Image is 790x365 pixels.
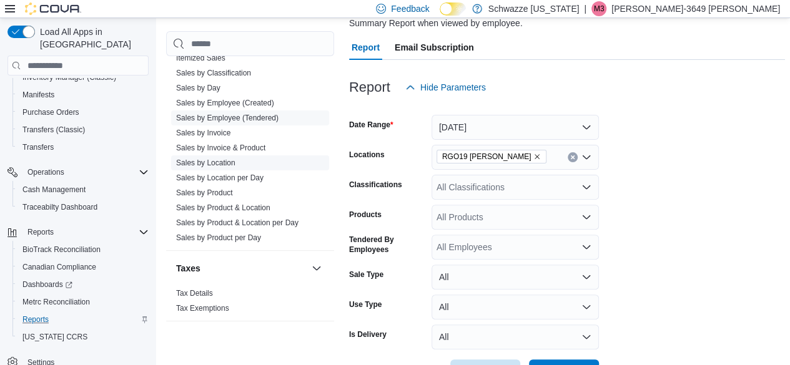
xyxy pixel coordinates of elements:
span: Sales by Location [176,158,235,168]
button: Operations [2,163,154,181]
button: All [432,294,599,319]
a: Traceabilty Dashboard [17,200,102,215]
a: Cash Management [17,182,91,197]
span: BioTrack Reconciliation [17,242,149,257]
span: Manifests [22,90,54,100]
p: Schwazze [US_STATE] [488,1,580,16]
button: Remove RGO19 Hobbs from selection in this group [533,153,541,160]
span: Tax Exemptions [176,303,229,313]
img: Cova [25,2,81,15]
span: M3 [594,1,605,16]
span: Sales by Day [176,83,220,93]
button: Reports [22,225,59,240]
span: RGO19 [PERSON_NAME] [442,150,531,163]
span: [US_STATE] CCRS [22,332,87,342]
label: Is Delivery [349,329,387,339]
span: Hide Parameters [420,81,486,94]
span: Operations [22,165,149,180]
span: Dashboards [17,277,149,292]
button: Clear input [568,152,578,162]
span: Sales by Product [176,188,233,198]
button: [DATE] [432,115,599,140]
button: All [432,265,599,290]
p: | [584,1,586,16]
span: Operations [27,167,64,177]
span: Sales by Invoice & Product [176,143,265,153]
button: Open list of options [581,242,591,252]
p: [PERSON_NAME]-3649 [PERSON_NAME] [611,1,780,16]
button: Traceabilty Dashboard [12,198,154,216]
span: Tax Details [176,288,213,298]
label: Use Type [349,299,382,309]
span: Traceabilty Dashboard [17,200,149,215]
span: Itemized Sales [176,53,225,63]
span: RGO19 Hobbs [437,150,547,163]
span: Purchase Orders [22,107,79,117]
span: Transfers (Classic) [22,125,85,135]
label: Tendered By Employees [349,235,427,255]
a: Sales by Day [176,84,220,92]
input: Dark Mode [440,2,466,16]
button: Operations [22,165,69,180]
span: Sales by Product & Location per Day [176,218,299,228]
label: Date Range [349,120,393,130]
span: Sales by Location per Day [176,173,264,183]
a: Sales by Product & Location [176,203,270,212]
span: Transfers (Classic) [17,122,149,137]
span: Transfers [17,140,149,155]
button: BioTrack Reconciliation [12,241,154,258]
button: Reports [12,311,154,328]
span: Reports [27,227,54,237]
span: Metrc Reconciliation [22,297,90,307]
span: Reports [22,225,149,240]
span: Report [352,35,380,60]
a: Dashboards [12,276,154,293]
button: Manifests [12,86,154,104]
label: Products [349,210,382,220]
span: Reports [17,312,149,327]
a: Sales by Location per Day [176,173,264,182]
button: Hide Parameters [400,75,491,100]
a: BioTrack Reconciliation [17,242,106,257]
button: Cash Management [12,181,154,198]
button: Open list of options [581,152,591,162]
button: Reports [2,223,154,241]
label: Sale Type [349,270,383,280]
button: Taxes [309,261,324,276]
label: Locations [349,150,385,160]
div: Michael-3649 Morefield [591,1,606,16]
button: Canadian Compliance [12,258,154,276]
button: Metrc Reconciliation [12,293,154,311]
span: Transfers [22,142,54,152]
button: Transfers (Classic) [12,121,154,139]
span: Cash Management [22,185,86,195]
label: Classifications [349,180,402,190]
a: Sales by Employee (Created) [176,99,274,107]
a: Canadian Compliance [17,260,101,275]
a: Manifests [17,87,59,102]
a: Sales by Product per Day [176,233,261,242]
span: Cash Management [17,182,149,197]
span: Canadian Compliance [17,260,149,275]
a: Reports [17,312,54,327]
button: Open list of options [581,182,591,192]
span: Sales by Employee (Created) [176,98,274,108]
span: Canadian Compliance [22,262,96,272]
div: Sales [166,36,334,250]
a: Sales by Invoice [176,129,230,137]
button: Transfers [12,139,154,156]
span: Email Subscription [395,35,474,60]
a: Dashboards [17,277,77,292]
span: Sales by Invoice [176,128,230,138]
h3: Report [349,80,390,95]
a: Sales by Classification [176,69,251,77]
a: Tax Details [176,289,213,298]
span: Washington CCRS [17,329,149,344]
span: Sales by Product & Location [176,203,270,213]
span: Reports [22,314,49,324]
button: Purchase Orders [12,104,154,121]
a: Transfers [17,140,59,155]
span: Dashboards [22,280,72,290]
a: Sales by Employee (Tendered) [176,114,279,122]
